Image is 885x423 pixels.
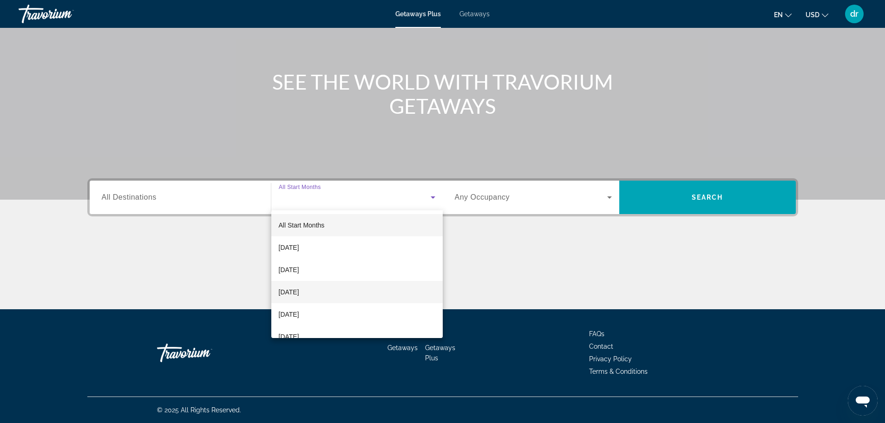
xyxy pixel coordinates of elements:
[279,242,299,253] span: [DATE]
[279,286,299,298] span: [DATE]
[279,309,299,320] span: [DATE]
[279,221,325,229] span: All Start Months
[279,264,299,275] span: [DATE]
[848,386,878,416] iframe: Button to launch messaging window
[279,331,299,342] span: [DATE]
